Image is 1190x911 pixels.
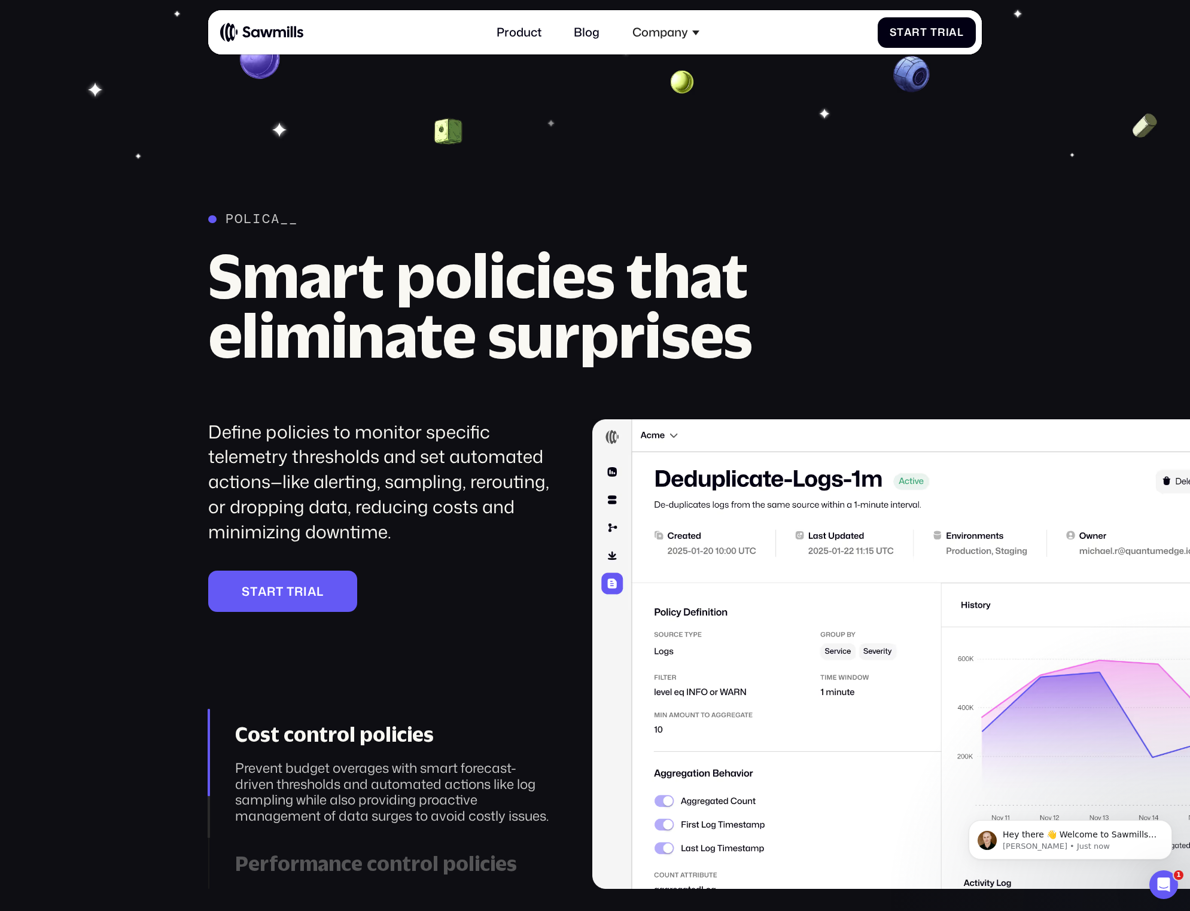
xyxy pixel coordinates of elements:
[897,26,904,39] span: t
[904,26,912,39] span: a
[208,419,550,544] div: Define policies to monitor specific telemetry thresholds and set automated actions—like alerting,...
[294,584,303,599] span: r
[308,584,316,599] span: a
[930,26,938,39] span: T
[1174,870,1183,880] span: 1
[946,26,949,39] span: i
[235,722,550,747] div: Cost control policies
[920,26,927,39] span: t
[957,26,964,39] span: l
[235,760,550,824] div: Prevent budget overages with smart forecast-driven thresholds and automated actions like log samp...
[951,795,1190,879] iframe: Intercom notifications message
[890,26,897,39] span: S
[208,571,357,612] a: StartTrial
[235,851,550,876] div: Performance control policies
[632,25,688,39] div: Company
[878,17,976,48] a: StartTrial
[250,584,258,599] span: t
[303,584,308,599] span: i
[267,584,276,599] span: r
[488,16,550,48] a: Product
[242,584,250,599] span: S
[258,584,267,599] span: a
[912,26,920,39] span: r
[287,584,294,599] span: T
[226,211,299,227] div: PolicA__
[316,584,324,599] span: l
[208,245,870,365] h2: Smart policies that eliminate surprises
[949,26,957,39] span: a
[623,16,708,48] div: Company
[938,26,946,39] span: r
[565,16,608,48] a: Blog
[1149,870,1178,899] iframe: Intercom live chat
[276,584,284,599] span: t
